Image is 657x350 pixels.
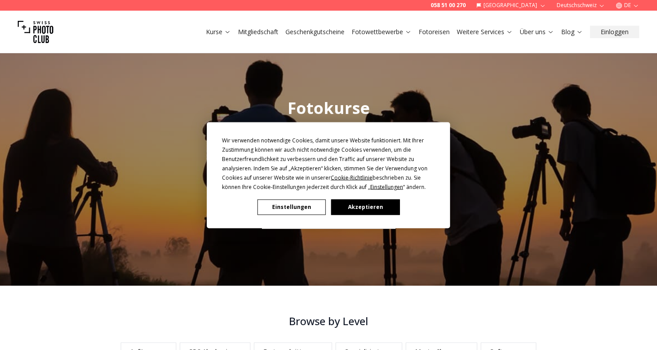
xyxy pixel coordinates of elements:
[370,183,403,190] span: Einstellungen
[222,135,435,191] div: Wir verwenden notwendige Cookies, damit unsere Website funktioniert. Mit Ihrer Zustimmung können ...
[207,122,450,228] div: Cookie Consent Prompt
[257,199,326,215] button: Einstellungen
[331,199,400,215] button: Akzeptieren
[331,173,372,181] span: Cookie-Richtlinie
